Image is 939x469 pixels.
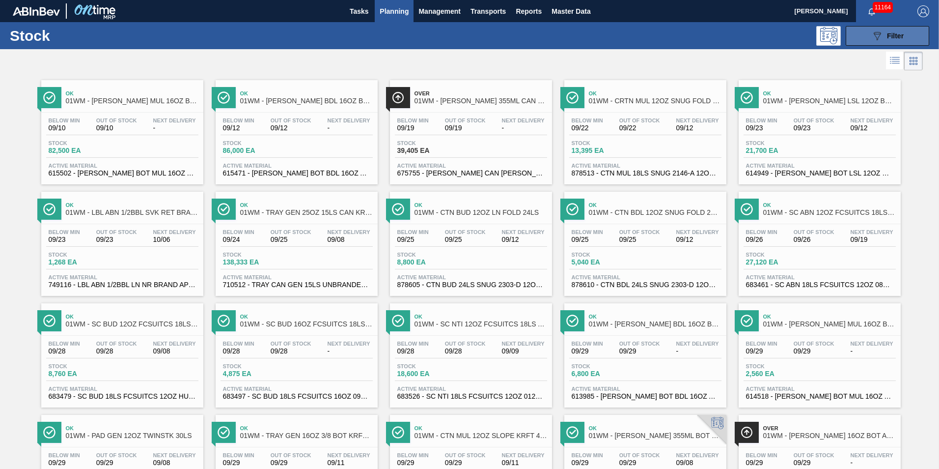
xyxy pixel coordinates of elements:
span: 09/29 [445,459,486,467]
img: Ícone [566,203,579,215]
span: Tasks [348,5,370,17]
span: Stock [397,140,466,146]
span: Next Delivery [153,229,196,235]
span: 01WM - SC BUD 12OZ FCSUITCS 18LS AQUEOUS COATING [66,321,198,328]
span: 09/23 [96,236,137,243]
span: - [851,459,893,467]
span: 39,405 EA [397,147,466,154]
span: Out Of Stock [96,117,137,123]
span: Out Of Stock [271,341,311,347]
span: Out Of Stock [445,117,486,123]
img: Ícone [392,203,404,215]
a: ÍconeOk01WM - CRTN MUL 12OZ SNUG FOLD 18LS 2146-A AQUEOUS COATINGBelow Min09/22Out Of Stock09/22N... [557,73,731,184]
span: Ok [589,90,721,96]
span: Out Of Stock [445,229,486,235]
span: 09/11 [328,459,370,467]
span: 01WM - TRAY GEN 16OZ 3/8 BOT KRFT 2354-A CA [240,432,373,440]
span: 09/26 [746,236,777,243]
span: Active Material [49,386,196,392]
span: Ok [414,314,547,320]
img: Ícone [43,426,55,439]
span: Active Material [223,274,370,280]
span: Out Of Stock [619,117,660,123]
span: 01WM - CRTN MUL 12OZ SNUG FOLD 18LS 2146-A AQUEOUS COATING [589,97,721,105]
span: Ok [240,314,373,320]
span: Ok [763,314,896,320]
img: Ícone [392,426,404,439]
span: Below Min [746,117,777,123]
span: 878610 - CTN BDL 24LS SNUG 2303-D 12OZ FOLD 0424 [572,281,719,289]
span: 09/12 [223,124,254,132]
span: Below Min [746,229,777,235]
div: Programming: no user selected [816,26,841,46]
span: 01WM - CTN MUL 12OZ SLOPE KRFT 4/6 1536-E [414,432,547,440]
span: 09/28 [271,348,311,355]
span: 09/28 [223,348,254,355]
span: Below Min [746,341,777,347]
span: 01WM - CARR MUL 16OZ BOT AL BOT 24/16 AB [763,321,896,328]
span: 683526 - SC NTI 18LS FCSUITCS 12OZ 0123 167 ABICC [397,393,545,400]
span: Stock [49,140,117,146]
span: Stock [572,363,640,369]
span: Out Of Stock [619,452,660,458]
a: ÍconeOk01WM - [PERSON_NAME] BDL 16OZ BOT AL BOT 24/16Below Min09/29Out Of Stock09/29Next Delivery... [557,296,731,408]
span: Over [763,425,896,431]
img: Ícone [741,91,753,104]
img: Ícone [566,91,579,104]
a: ÍconeOk01WM - SC NTI 12OZ FCSUITCS 18LS AQUEOUS COATINGBelow Min09/28Out Of Stock09/28Next Delive... [383,296,557,408]
span: 11164 [873,2,893,13]
span: Next Delivery [328,229,370,235]
button: Notifications [856,4,887,18]
span: Out Of Stock [794,117,834,123]
span: Active Material [49,274,196,280]
span: 09/19 [851,236,893,243]
span: 749116 - LBL ABN 1/2BBL LN NR BRAND APL 0822 #3 4 [49,281,196,289]
span: 10/06 [153,236,196,243]
span: Below Min [223,117,254,123]
span: Below Min [572,117,603,123]
span: Out Of Stock [794,452,834,458]
span: Stock [397,363,466,369]
span: Below Min [49,117,80,123]
span: 710512 - TRAY CAN GEN 15LS UNBRANDED 25OZ GEN COR [223,281,370,289]
span: 09/29 [572,348,603,355]
img: Ícone [218,203,230,215]
a: ÍconeOk01WM - CTN BUD 12OZ LN FOLD 24LSBelow Min09/25Out Of Stock09/25Next Delivery09/12Stock8,80... [383,184,557,296]
span: Below Min [572,229,603,235]
img: Ícone [43,203,55,215]
span: 09/12 [851,124,893,132]
span: 09/29 [794,459,834,467]
span: 614518 - CARR BOT MUL 16OZ AL BOT 24/16 AB 0820 B [746,393,893,400]
span: 09/24 [223,236,254,243]
span: Ok [589,202,721,208]
span: Next Delivery [676,229,719,235]
span: Next Delivery [328,452,370,458]
span: Next Delivery [676,117,719,123]
span: Reports [516,5,542,17]
span: Active Material [572,274,719,280]
span: Out Of Stock [271,229,311,235]
img: Ícone [566,315,579,327]
img: Ícone [741,426,753,439]
span: Out Of Stock [96,229,137,235]
span: 09/29 [619,348,660,355]
span: Ok [240,202,373,208]
span: 1,268 EA [49,259,117,266]
span: 09/22 [619,124,660,132]
span: Below Min [49,229,80,235]
span: Stock [572,252,640,258]
img: Ícone [741,203,753,215]
span: 09/28 [96,348,137,355]
span: 6,800 EA [572,370,640,378]
span: 09/23 [746,124,777,132]
span: - [502,124,545,132]
span: 675755 - CARR CAN BUD 355ML CAN PK 12/355 CAN 072 [397,170,545,177]
span: 01WM - CARR BUD 16OZ BOT AL BOT 24/16 TWIST WHITE BAR BOX [763,432,896,440]
span: 01WM - TRAY GEN 25OZ 15LS CAN KRFT 1590-J [240,209,373,216]
span: 09/19 [397,124,429,132]
span: 09/25 [572,236,603,243]
span: 138,333 EA [223,259,292,266]
span: Below Min [397,229,429,235]
span: 878513 - CTN MUL 18LS SNUG 2146-A 12OZ FOLD 0723 [572,170,719,177]
span: Ok [66,90,198,96]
